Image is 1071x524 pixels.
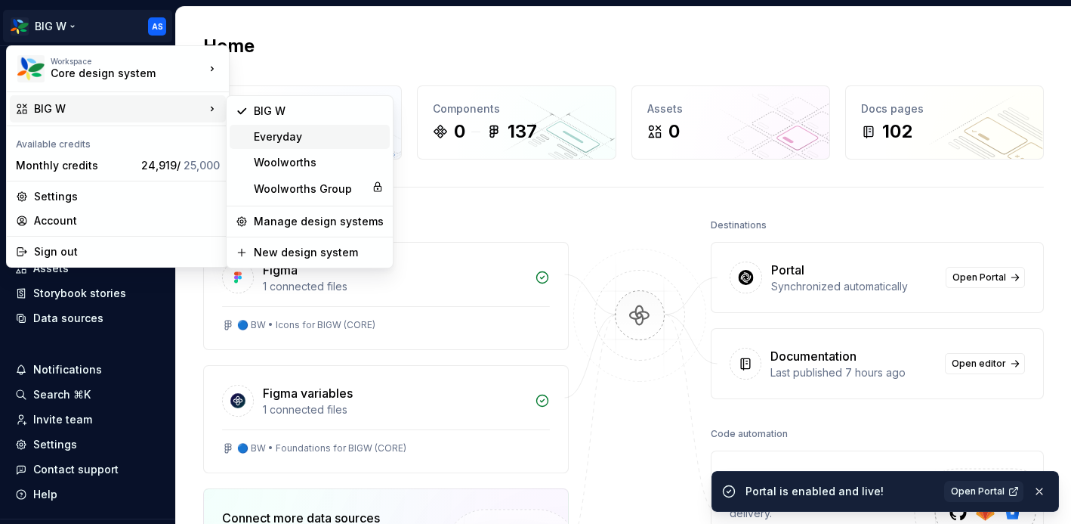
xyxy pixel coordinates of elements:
[16,158,135,173] div: Monthly credits
[745,484,935,499] div: Portal is enabled and live!
[34,189,220,204] div: Settings
[10,129,226,153] div: Available credits
[34,244,220,259] div: Sign out
[254,129,384,144] div: Everyday
[254,245,384,260] div: New design system
[51,57,205,66] div: Workspace
[254,181,366,197] div: Woolworths Group
[141,159,220,172] span: 24,919 /
[254,104,384,119] div: BIG W
[51,66,179,81] div: Core design system
[254,214,384,229] div: Manage design systems
[951,485,1005,498] span: Open Portal
[184,159,220,172] span: 25,000
[17,55,45,82] img: 551ca721-6c59-42a7-accd-e26345b0b9d6.png
[944,481,1023,502] a: Open Portal
[254,155,384,170] div: Woolworths
[34,213,220,228] div: Account
[34,101,205,116] div: BIG W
